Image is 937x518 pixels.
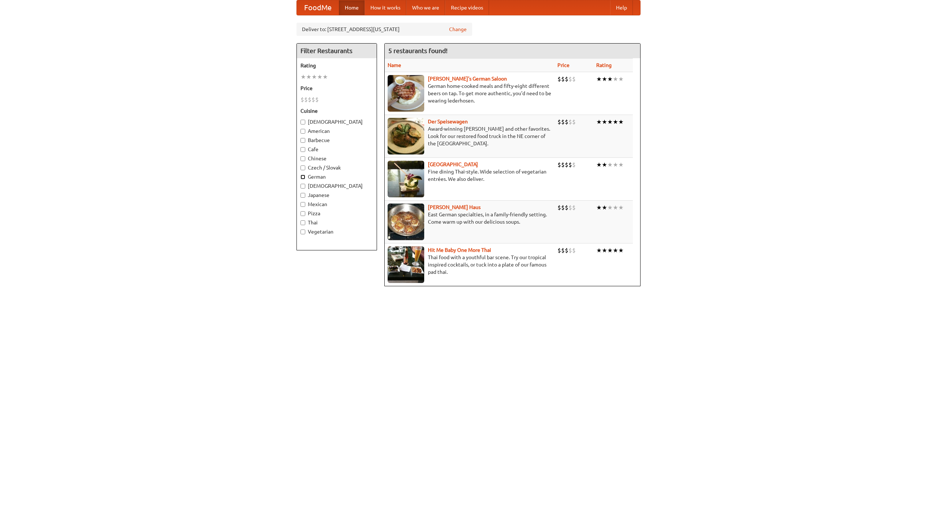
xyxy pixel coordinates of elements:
a: Who we are [406,0,445,15]
li: $ [565,246,568,254]
input: Japanese [300,193,305,198]
li: ★ [607,246,613,254]
label: [DEMOGRAPHIC_DATA] [300,182,373,190]
label: Chinese [300,155,373,162]
input: [DEMOGRAPHIC_DATA] [300,184,305,189]
p: Thai food with a youthful bar scene. Try our tropical inspired cocktails, or tuck into a plate of... [388,254,552,276]
li: ★ [607,161,613,169]
a: Hit Me Baby One More Thai [428,247,491,253]
li: ★ [596,246,602,254]
li: $ [568,161,572,169]
li: ★ [322,73,328,81]
input: Pizza [300,211,305,216]
li: ★ [613,246,618,254]
h5: Rating [300,62,373,69]
li: ★ [613,204,618,212]
li: ★ [618,246,624,254]
a: Price [557,62,570,68]
li: ★ [618,204,624,212]
img: esthers.jpg [388,75,424,112]
a: Home [339,0,365,15]
a: [PERSON_NAME]'s German Saloon [428,76,507,82]
a: [GEOGRAPHIC_DATA] [428,161,478,167]
label: Barbecue [300,137,373,144]
li: ★ [602,75,607,83]
input: Chinese [300,156,305,161]
label: German [300,173,373,180]
li: $ [568,246,572,254]
li: $ [557,75,561,83]
li: $ [557,118,561,126]
img: satay.jpg [388,161,424,197]
li: ★ [300,73,306,81]
li: $ [572,204,576,212]
a: FoodMe [297,0,339,15]
li: $ [561,75,565,83]
img: kohlhaus.jpg [388,204,424,240]
a: Help [610,0,633,15]
li: ★ [618,161,624,169]
a: How it works [365,0,406,15]
a: [PERSON_NAME] Haus [428,204,481,210]
li: $ [565,161,568,169]
li: ★ [607,118,613,126]
h5: Cuisine [300,107,373,115]
li: $ [572,161,576,169]
img: babythai.jpg [388,246,424,283]
li: ★ [602,161,607,169]
li: $ [311,96,315,104]
li: $ [304,96,308,104]
li: $ [568,204,572,212]
li: ★ [311,73,317,81]
li: $ [565,204,568,212]
input: Cafe [300,147,305,152]
li: ★ [602,118,607,126]
li: $ [557,204,561,212]
label: American [300,127,373,135]
input: [DEMOGRAPHIC_DATA] [300,120,305,124]
a: Recipe videos [445,0,489,15]
h5: Price [300,85,373,92]
p: Award-winning [PERSON_NAME] and other favorites. Look for our restored food truck in the NE corne... [388,125,552,147]
input: German [300,175,305,179]
li: ★ [596,118,602,126]
label: Thai [300,219,373,226]
li: ★ [306,73,311,81]
li: $ [300,96,304,104]
label: Japanese [300,191,373,199]
li: $ [565,118,568,126]
li: $ [565,75,568,83]
input: Barbecue [300,138,305,143]
li: ★ [596,161,602,169]
a: Der Speisewagen [428,119,468,124]
input: Mexican [300,202,305,207]
li: $ [568,75,572,83]
li: $ [568,118,572,126]
li: ★ [602,246,607,254]
li: $ [557,246,561,254]
a: Name [388,62,401,68]
label: Cafe [300,146,373,153]
p: German home-cooked meals and fifty-eight different beers on tap. To get more authentic, you'd nee... [388,82,552,104]
li: ★ [618,118,624,126]
li: $ [561,161,565,169]
li: $ [315,96,319,104]
li: $ [561,118,565,126]
a: Change [449,26,467,33]
li: ★ [613,161,618,169]
li: ★ [602,204,607,212]
a: Rating [596,62,612,68]
li: $ [561,246,565,254]
li: $ [572,118,576,126]
li: $ [308,96,311,104]
li: ★ [596,204,602,212]
div: Deliver to: [STREET_ADDRESS][US_STATE] [296,23,472,36]
input: Czech / Slovak [300,165,305,170]
li: ★ [607,75,613,83]
input: American [300,129,305,134]
h4: Filter Restaurants [297,44,377,58]
li: $ [557,161,561,169]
